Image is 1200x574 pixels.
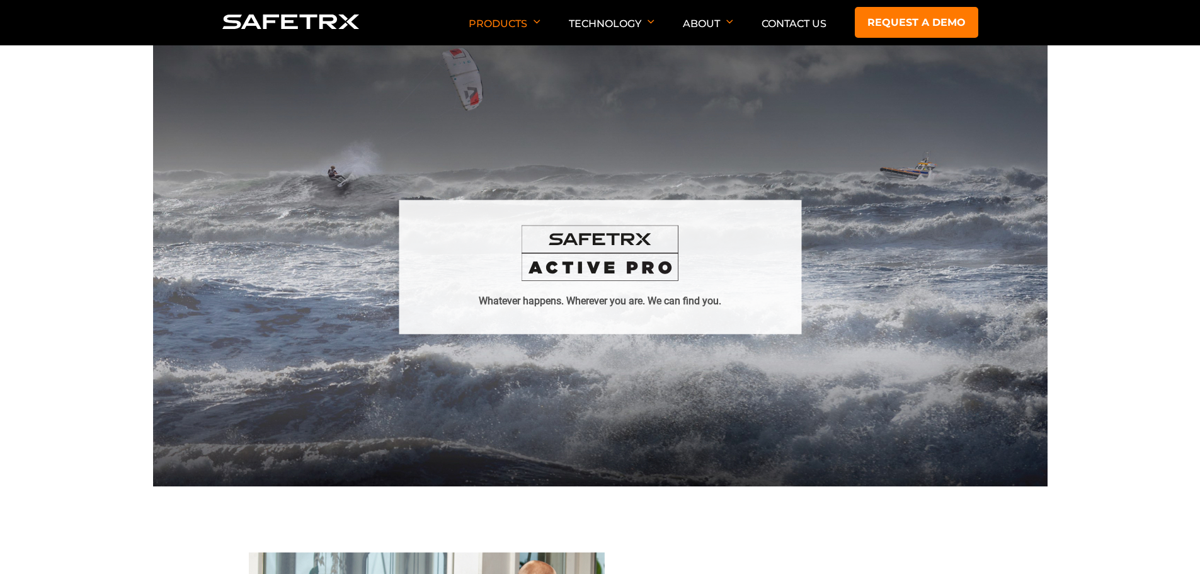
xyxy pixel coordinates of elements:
a: Request a demo [855,7,978,38]
p: Products [469,18,540,45]
p: About [683,18,733,45]
h1: Whatever happens. Wherever you are. We can find you. [479,294,721,309]
iframe: Chat Widget [1137,514,1200,574]
img: Arrow down icon [726,20,733,24]
img: SafeTrx Active logo [522,225,679,281]
img: Hero SafeTrx [153,45,1048,486]
img: Logo SafeTrx [222,14,360,29]
img: Arrow down icon [534,20,540,24]
a: Contact Us [762,18,826,30]
img: Arrow down icon [648,20,654,24]
p: Technology [569,18,654,45]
